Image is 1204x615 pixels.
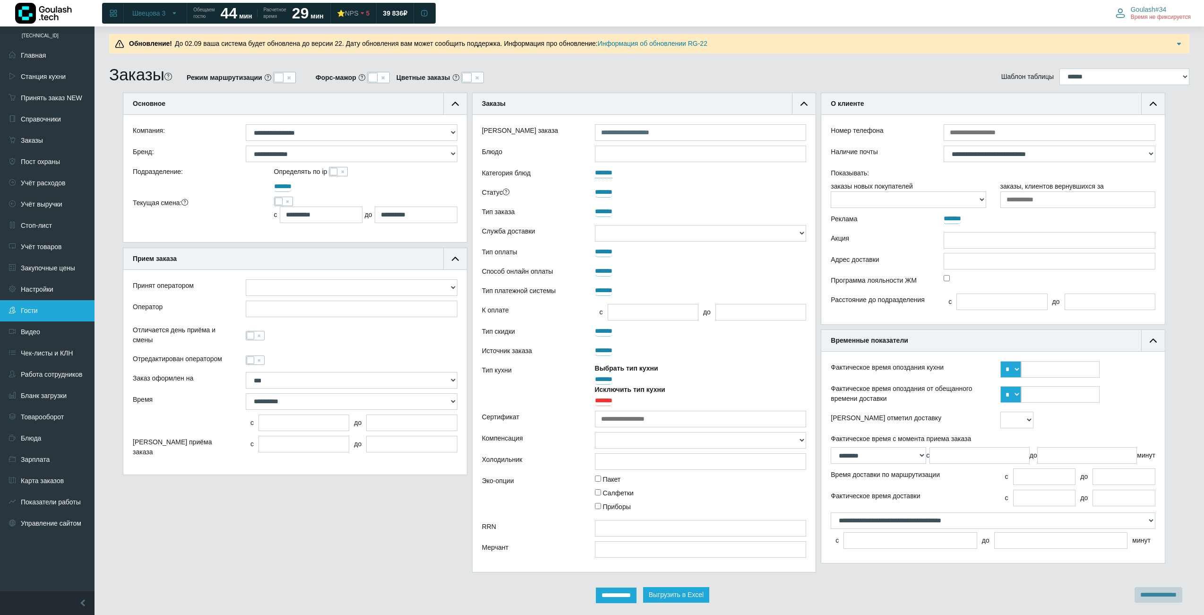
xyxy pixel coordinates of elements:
[475,520,588,537] div: RRN
[188,5,329,22] a: Обещаем гостю 44 мин Расчетное время 29 мин
[1131,14,1191,21] span: Время не фиксируется
[246,418,258,428] div: с
[824,447,1162,464] div: с до минут
[133,100,165,107] b: Основное
[475,225,588,242] div: Служба доставки
[482,100,506,107] b: Заказы
[475,206,588,220] div: Тип заказа
[595,364,658,372] b: Выбрать тип кухни
[993,182,1162,208] div: заказы, клиентов вернувшихся за
[345,9,359,17] span: NPS
[337,9,359,17] div: ⭐
[1075,493,1092,503] div: до
[133,255,177,262] b: Прием заказа
[1127,536,1155,546] div: минут
[1131,5,1167,14] span: Goulash#34
[115,39,124,49] img: Предупреждение
[132,9,165,17] span: Швецова 3
[824,490,993,506] div: Фактическое время доставки
[126,393,239,431] div: Время
[126,372,239,389] div: Заказ оформлен на
[475,345,588,359] div: Источник заказа
[944,297,956,307] div: с
[383,9,403,17] span: 39 836
[126,323,239,348] div: Отличается день приёма и смены
[193,7,215,20] span: Обещаем гостю
[1001,72,1054,82] label: Шаблон таблицы
[126,167,267,181] div: Подразделение:
[396,73,450,83] b: Цветные заказы
[602,475,620,485] label: Пакет
[126,124,239,141] div: Компания:
[824,294,937,310] div: Расстояние до подразделения
[475,246,588,260] div: Тип оплаты
[129,40,172,47] b: Обновление!
[349,439,366,449] div: до
[475,432,588,449] div: Компенсация
[452,100,459,107] img: collapse
[824,182,993,208] div: заказы новых покупателей
[698,307,715,317] div: до
[475,167,588,182] label: Категория блюд
[292,5,309,22] strong: 29
[977,536,994,546] div: до
[403,9,407,17] span: ₽
[824,124,937,141] div: Номер телефона
[475,285,588,299] div: Тип платежной системы
[1048,297,1065,307] div: до
[126,197,267,223] div: Текущая смена:
[598,40,707,47] a: Информация об обновлении RG-22
[1150,337,1157,344] img: collapse
[475,475,588,516] label: Эко-опции
[126,353,239,367] div: Отредактирован оператором
[331,5,376,22] a: ⭐NPS 5
[824,382,993,407] div: Фактическое время опоздания от обещанного времени доставки
[475,146,588,162] label: Блюдо
[824,361,993,378] div: Фактическое время опоздания кухни
[824,167,1162,182] div: Показывать:
[831,536,843,546] div: с
[831,100,864,107] b: О клиенте
[366,9,370,17] span: 5
[349,418,366,428] div: до
[800,100,808,107] img: collapse
[263,7,286,20] span: Расчетное время
[602,502,630,512] label: Приборы
[1075,472,1092,482] div: до
[475,304,588,320] div: К оплате
[824,468,993,485] div: Время доставки по маршрутизации
[1174,39,1184,49] img: Подробнее
[824,274,937,289] div: Программа лояльности ЖМ
[475,364,588,406] div: Тип кухни
[1000,472,1013,482] div: с
[1150,100,1157,107] img: collapse
[824,253,937,269] div: Адрес доставки
[475,453,588,470] div: Холодильник
[595,307,608,317] div: с
[475,186,588,201] div: Статус
[475,124,588,141] label: [PERSON_NAME] заказа
[109,65,164,85] h1: Заказы
[475,541,588,558] div: Мерчант
[595,386,665,393] b: Исключить тип кухни
[824,146,937,162] div: Наличие почты
[452,255,459,262] img: collapse
[824,232,937,249] div: Акция
[824,433,1162,447] div: Фактическое время с момента приема заказа
[126,436,239,460] div: [PERSON_NAME] приёма заказа
[475,325,588,340] div: Тип скидки
[824,213,937,227] div: Реклама
[1110,3,1196,23] button: Goulash#34 Время не фиксируется
[126,279,239,296] div: Принят оператором
[246,439,258,449] div: с
[1000,493,1013,503] div: с
[643,587,710,603] button: Выгрузить в Excel
[475,265,588,280] div: Способ онлайн оплаты
[824,412,993,428] div: [PERSON_NAME] отметил доставку
[274,207,457,223] div: с до
[15,3,72,24] img: Логотип компании Goulash.tech
[316,73,356,83] b: Форс-мажор
[133,302,163,312] label: Оператор
[831,337,908,344] b: Временные показатели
